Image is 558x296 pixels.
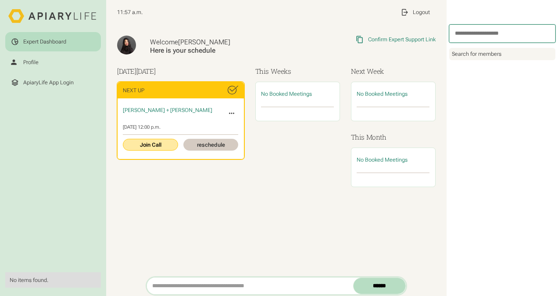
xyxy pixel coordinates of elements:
[413,9,430,16] div: Logout
[150,38,292,47] div: Welcome
[136,67,156,76] span: [DATE]
[5,73,100,92] a: ApiaryLife App Login
[357,90,408,97] span: No Booked Meetings
[183,139,238,151] a: reschedule
[5,32,100,51] a: Expert Dashboard
[117,66,244,76] h3: [DATE]
[178,38,230,46] span: [PERSON_NAME]
[123,139,178,151] a: Join Call
[357,156,408,163] span: No Booked Meetings
[255,66,340,76] h3: This Weeks
[23,38,66,45] div: Expert Dashboard
[5,53,100,72] a: Profile
[123,107,212,113] span: [PERSON_NAME] + [PERSON_NAME]
[150,47,292,55] div: Here is your schedule
[351,66,436,76] h3: Next Week
[261,90,312,97] span: No Booked Meetings
[123,124,238,130] div: [DATE] 12:00 p.m.
[368,36,436,43] div: Confirm Expert Support Link
[10,277,96,284] div: No items found.
[23,79,74,86] div: ApiaryLife App Login
[351,132,436,142] h3: This Month
[123,87,144,94] div: Next Up
[449,48,555,60] div: Search for members
[23,59,39,66] div: Profile
[117,9,143,16] span: 11:57 a.m.
[395,3,436,22] a: Logout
